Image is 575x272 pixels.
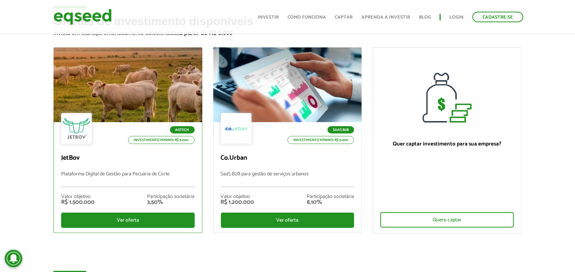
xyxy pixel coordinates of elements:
[449,15,464,20] a: Login
[221,194,254,199] div: Valor objetivo
[335,15,353,20] a: Captar
[287,136,354,144] p: Investimento mínimo: R$ 5.000
[221,199,254,205] div: R$ 1.200.000
[61,154,195,162] p: JetBov
[221,154,354,162] p: Co.Urban
[221,213,354,228] div: Ver oferta
[221,171,354,187] p: SaaS B2B para gestão de serviços urbanos
[61,171,195,187] p: Plataforma Digital de Gestão para Pecuária de Corte
[53,7,112,27] img: EqSeed
[307,194,354,199] div: Participação societária
[419,15,431,20] a: Blog
[128,136,195,144] p: Investimento mínimo: R$ 5.000
[213,47,362,233] a: SaaS B2B Investimento mínimo: R$ 5.000 Co.Urban SaaS B2B para gestão de serviços urbanos Valor ob...
[373,47,522,233] a: Quer captar investimento para sua empresa? Quero captar
[147,194,195,199] div: Participação societária
[287,15,326,20] a: Como funciona
[170,126,195,133] p: Agtech
[61,199,95,205] div: R$ 1.500.000
[328,126,354,133] p: SaaS B2B
[61,213,195,228] div: Ver oferta
[61,194,95,199] div: Valor objetivo
[258,15,279,20] a: Investir
[380,212,514,228] div: Quero captar
[472,12,523,22] a: Cadastre-se
[380,141,514,147] p: Quer captar investimento para sua empresa?
[147,199,195,205] div: 3,50%
[361,15,410,20] a: Aprenda a investir
[307,199,354,205] div: 8,10%
[53,47,202,233] a: Agtech Investimento mínimo: R$ 5.000 JetBov Plataforma Digital de Gestão para Pecuária de Corte V...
